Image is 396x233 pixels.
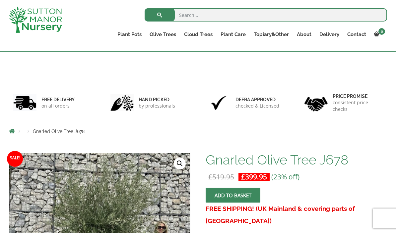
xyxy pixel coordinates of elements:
[206,203,387,227] h3: FREE SHIPPING! (UK Mainland & covering parts of [GEOGRAPHIC_DATA])
[174,158,186,169] a: View full-screen image gallery
[180,30,217,39] a: Cloud Trees
[9,128,387,134] nav: Breadcrumbs
[217,30,250,39] a: Plant Care
[113,30,146,39] a: Plant Pots
[33,129,85,134] span: Gnarled Olive Tree J678
[241,172,267,181] bdi: 399.95
[333,99,383,113] p: consistent price checks
[146,30,180,39] a: Olive Trees
[235,97,279,103] h6: Defra approved
[9,7,62,33] img: logo
[208,172,234,181] bdi: 519.95
[13,94,36,111] img: 1.jpg
[235,103,279,109] p: checked & Licensed
[208,172,212,181] span: £
[110,94,134,111] img: 2.jpg
[304,93,328,113] img: 4.jpg
[271,172,299,181] span: (23% off)
[315,30,343,39] a: Delivery
[206,153,387,167] h1: Gnarled Olive Tree J678
[139,97,175,103] h6: hand picked
[241,172,245,181] span: £
[293,30,315,39] a: About
[207,94,231,111] img: 3.jpg
[343,30,370,39] a: Contact
[250,30,293,39] a: Topiary&Other
[41,103,75,109] p: on all orders
[145,8,387,22] input: Search...
[7,151,23,167] span: Sale!
[139,103,175,109] p: by professionals
[41,97,75,103] h6: FREE DELIVERY
[370,30,387,39] a: 0
[333,93,383,99] h6: Price promise
[378,28,385,35] span: 0
[206,188,260,203] button: Add to basket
